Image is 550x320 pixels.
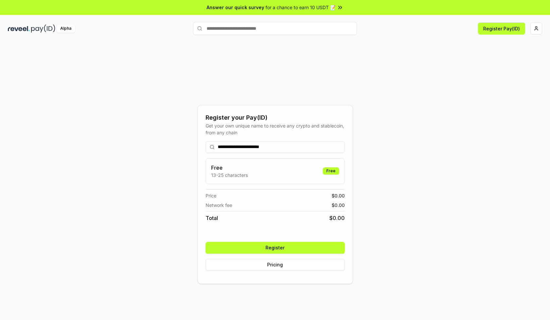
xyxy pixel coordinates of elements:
span: Total [206,214,218,222]
span: Answer our quick survey [207,4,264,11]
p: 13-25 characters [211,172,248,178]
button: Register [206,242,345,254]
span: $ 0.00 [332,202,345,209]
div: Get your own unique name to receive any crypto and stablecoin, from any chain [206,122,345,136]
span: $ 0.00 [332,192,345,199]
div: Alpha [57,25,75,33]
button: Pricing [206,259,345,271]
div: Register your Pay(ID) [206,113,345,122]
button: Register Pay(ID) [478,23,525,34]
h3: Free [211,164,248,172]
div: Free [323,167,339,175]
img: reveel_dark [8,25,30,33]
img: pay_id [31,25,55,33]
span: Network fee [206,202,232,209]
span: for a chance to earn 10 USDT 📝 [266,4,336,11]
span: Price [206,192,216,199]
span: $ 0.00 [329,214,345,222]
